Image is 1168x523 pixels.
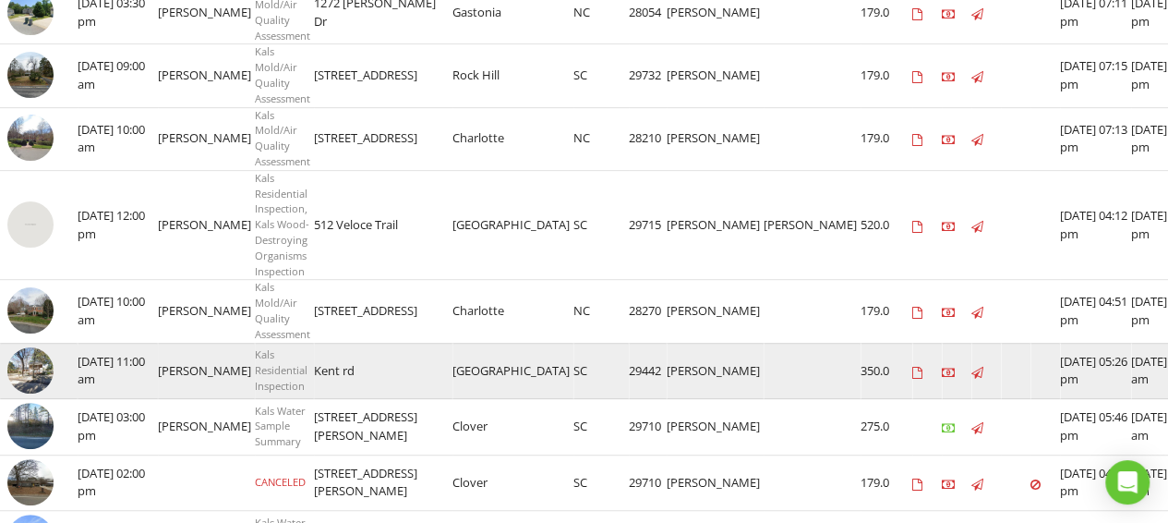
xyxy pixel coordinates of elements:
[314,170,452,280] td: 512 Veloce Trail
[314,455,452,511] td: [STREET_ADDRESS][PERSON_NAME]
[7,403,54,449] img: streetview
[573,399,629,456] td: SC
[667,107,764,170] td: [PERSON_NAME]
[861,280,912,343] td: 179.0
[1105,460,1150,505] div: Open Intercom Messenger
[255,44,310,104] span: Kals Mold/Air Quality Assessment
[1060,399,1131,456] td: [DATE] 05:46 pm
[7,459,54,505] img: streetview
[764,170,861,280] td: [PERSON_NAME]
[158,343,255,399] td: [PERSON_NAME]
[255,108,310,168] span: Kals Mold/Air Quality Assessment
[1060,170,1131,280] td: [DATE] 04:12 pm
[573,107,629,170] td: NC
[667,343,764,399] td: [PERSON_NAME]
[7,347,54,394] img: streetview
[255,171,309,278] span: Kals Residential Inspection, Kals Wood-Destroying Organisms Inspection
[1060,44,1131,107] td: [DATE] 07:15 pm
[861,170,912,280] td: 520.0
[629,455,667,511] td: 29710
[629,107,667,170] td: 28210
[861,107,912,170] td: 179.0
[255,475,306,489] span: CANCELED
[452,44,573,107] td: Rock Hill
[78,170,158,280] td: [DATE] 12:00 pm
[861,399,912,456] td: 275.0
[667,455,764,511] td: [PERSON_NAME]
[158,280,255,343] td: [PERSON_NAME]
[255,347,307,393] span: Kals Residential Inspection
[573,455,629,511] td: SC
[78,280,158,343] td: [DATE] 10:00 am
[314,44,452,107] td: [STREET_ADDRESS]
[573,280,629,343] td: NC
[78,343,158,399] td: [DATE] 11:00 am
[452,107,573,170] td: Charlotte
[861,455,912,511] td: 179.0
[629,343,667,399] td: 29442
[255,280,310,340] span: Kals Mold/Air Quality Assessment
[314,107,452,170] td: [STREET_ADDRESS]
[1060,107,1131,170] td: [DATE] 07:13 pm
[1060,455,1131,511] td: [DATE] 04:21 pm
[452,280,573,343] td: Charlotte
[861,343,912,399] td: 350.0
[667,280,764,343] td: [PERSON_NAME]
[452,455,573,511] td: Clover
[452,343,573,399] td: [GEOGRAPHIC_DATA]
[78,107,158,170] td: [DATE] 10:00 am
[667,399,764,456] td: [PERSON_NAME]
[1060,280,1131,343] td: [DATE] 04:51 pm
[573,44,629,107] td: SC
[452,170,573,280] td: [GEOGRAPHIC_DATA]
[158,44,255,107] td: [PERSON_NAME]
[667,44,764,107] td: [PERSON_NAME]
[78,455,158,511] td: [DATE] 02:00 pm
[573,170,629,280] td: SC
[78,399,158,456] td: [DATE] 03:00 pm
[7,287,54,334] img: streetview
[452,399,573,456] td: Clover
[7,115,54,161] img: streetview
[158,170,255,280] td: [PERSON_NAME]
[629,280,667,343] td: 28270
[7,52,54,98] img: streetview
[7,201,54,248] img: streetview
[314,343,452,399] td: Kent rd
[255,404,306,449] span: Kals Water Sample Summary
[158,107,255,170] td: [PERSON_NAME]
[573,343,629,399] td: SC
[314,399,452,456] td: [STREET_ADDRESS][PERSON_NAME]
[158,399,255,456] td: [PERSON_NAME]
[861,44,912,107] td: 179.0
[629,44,667,107] td: 29732
[78,44,158,107] td: [DATE] 09:00 am
[1060,343,1131,399] td: [DATE] 05:26 pm
[629,399,667,456] td: 29710
[667,170,764,280] td: [PERSON_NAME]
[314,280,452,343] td: [STREET_ADDRESS]
[629,170,667,280] td: 29715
